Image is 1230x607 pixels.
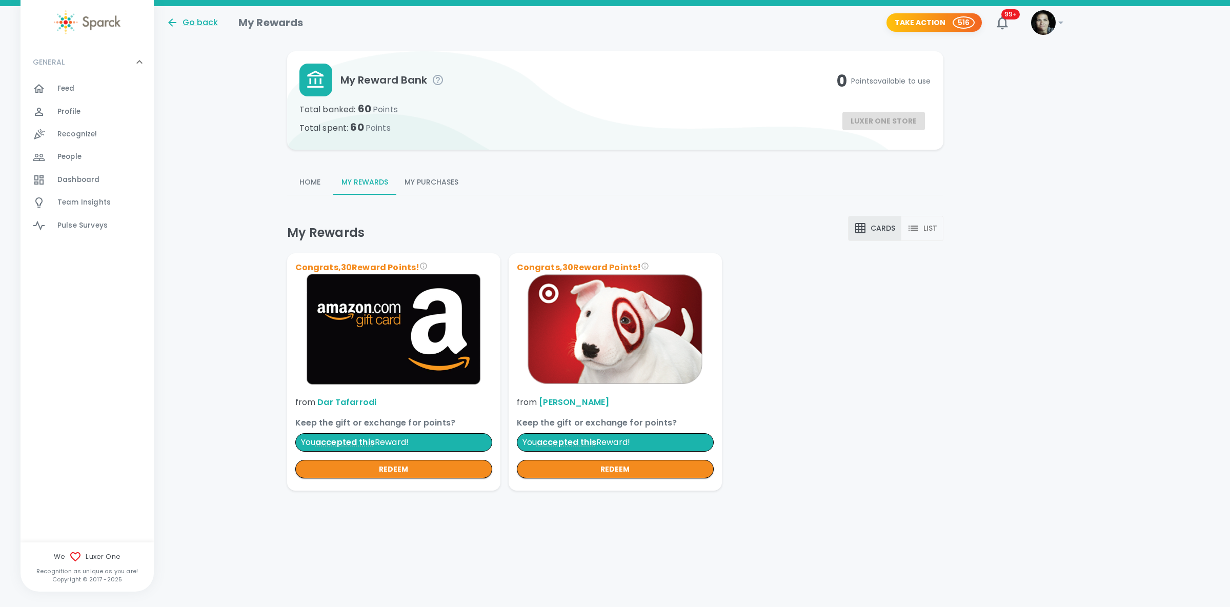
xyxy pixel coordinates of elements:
p: from [517,396,714,409]
a: Dashboard [21,169,154,191]
span: Team Insights [57,197,111,208]
h5: My Rewards [287,225,365,241]
a: Team Insights [21,191,154,214]
div: GENERAL [21,77,154,241]
span: Dashboard [57,175,99,185]
p: Keep the gift or exchange for points? [295,417,492,429]
img: Brand logo [517,274,714,385]
span: Recognize! [57,129,97,139]
span: Points [366,122,391,134]
p: Congrats, 30 Reward Points! [295,261,492,274]
p: from [295,396,492,409]
a: [PERSON_NAME] [539,396,609,408]
a: Pulse Surveys [21,214,154,237]
button: Go back [166,16,218,29]
p: You Reward! [295,433,492,452]
span: Profile [57,107,80,117]
a: Recognize! [21,123,154,146]
button: 99+ [990,10,1015,35]
button: list [901,216,943,241]
button: Take Action 516 [886,13,982,32]
svg: Congrats on your reward! You can either redeem the total reward points for something else with th... [641,262,649,270]
h1: My Rewards [238,14,304,31]
span: Feed [57,84,75,94]
span: 60 [358,102,398,116]
img: Picture of Marcey [1031,10,1056,35]
a: Feed [21,77,154,100]
button: redeem [295,460,492,479]
p: Total banked : [299,100,837,117]
span: Points available to use [851,76,931,86]
span: My Reward Bank [340,72,837,88]
button: My Rewards [333,170,396,195]
p: GENERAL [33,57,65,67]
button: Home [287,170,333,195]
img: Sparck logo [54,10,120,34]
p: Total spent : [299,119,837,135]
span: We Luxer One [21,551,154,563]
span: Pulse Surveys [57,220,108,231]
p: You Reward! [517,433,714,452]
a: Dar Tafarrodi [317,396,376,408]
button: cards [848,216,901,241]
h4: 0 [837,71,931,91]
span: 99+ [1001,9,1020,19]
p: Recognition as unique as you are! [21,567,154,575]
span: People [57,152,82,162]
p: 516 [958,17,970,28]
img: Brand logo [295,274,492,385]
span: You accepted this reward. Make sure you redeemed it [315,436,375,448]
button: redeem [517,460,714,479]
div: GENERAL [21,47,154,77]
svg: Congrats on your reward! You can either redeem the total reward points for something else with th... [419,262,428,270]
span: 60 [350,120,390,134]
div: text alignment [848,216,943,241]
p: Copyright © 2017 - 2025 [21,575,154,583]
button: My Purchases [396,170,467,195]
a: People [21,146,154,168]
p: Keep the gift or exchange for points? [517,417,714,429]
a: Sparck logo [21,10,154,34]
a: Profile [21,100,154,123]
p: Congrats, 30 Reward Points! [517,261,714,274]
span: Points [373,104,398,115]
div: rewards-tabs [287,170,943,195]
span: You accepted this reward. Make sure you redeemed it [537,436,596,448]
